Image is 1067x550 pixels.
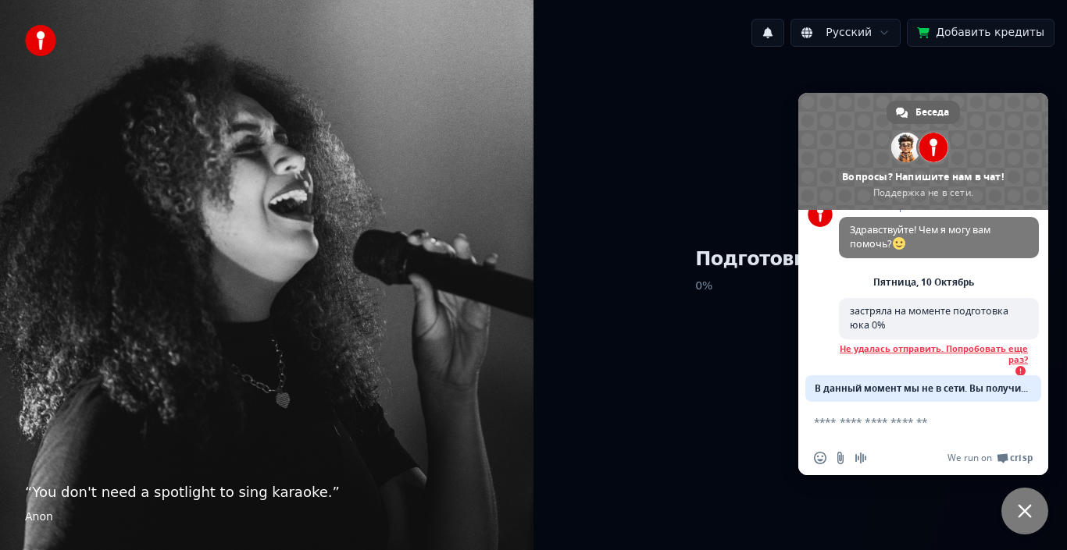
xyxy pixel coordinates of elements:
[887,101,960,124] div: Беседа
[1010,452,1033,464] span: Crisp
[814,452,826,464] span: Вставить emoji
[947,452,992,464] span: We run on
[855,452,867,464] span: Запись аудиосообщения
[907,19,1055,47] button: Добавить кредиты
[814,415,998,429] textarea: Отправьте сообщение...
[834,452,847,464] span: Отправить файл
[915,101,949,124] span: Беседа
[25,509,509,525] footer: Anon
[695,247,905,272] h1: Подготовка Youka
[850,223,990,250] span: Здравствуйте! Чем я могу вам помочь?
[947,452,1033,464] a: We run onCrisp
[839,343,1028,365] span: Не удалась отправить. Попробовать еще раз?
[1001,488,1048,534] div: Закрыть чат
[850,304,1008,332] span: застряла на моменте подготовка юка 0%
[815,375,1032,402] span: В данный момент мы не в сети. Вы получите ответ на email.
[839,343,1028,376] span: Не удалась отправить. Попробовать еще раз?
[873,278,974,287] div: Пятница, 10 Октябрь
[25,25,56,56] img: youka
[695,272,905,300] p: 0 %
[25,481,509,503] p: “ You don't need a spotlight to sing karaoke. ”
